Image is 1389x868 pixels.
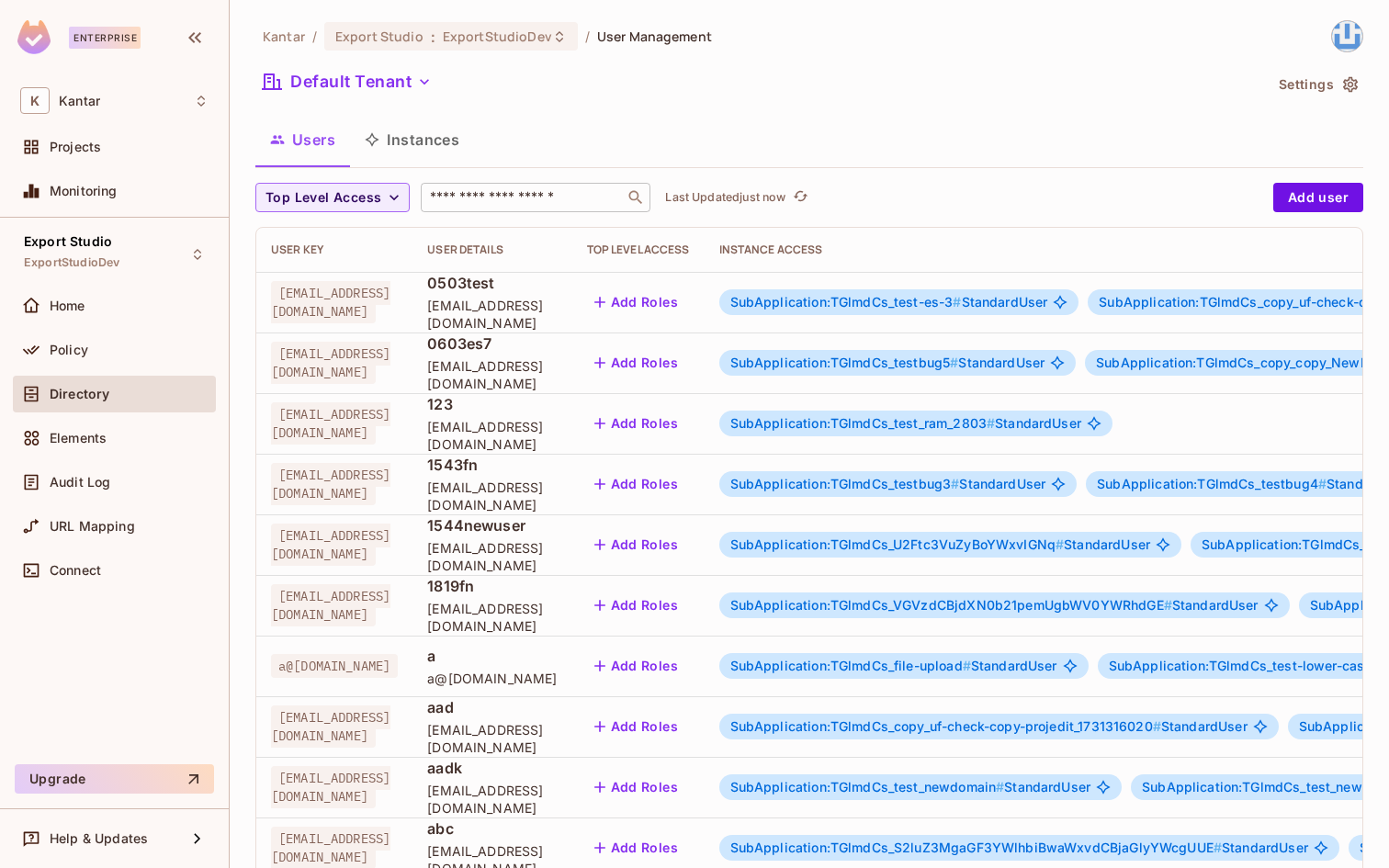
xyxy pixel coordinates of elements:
[50,387,109,401] span: Directory
[312,28,317,45] li: /
[271,342,390,384] span: [EMAIL_ADDRESS][DOMAIN_NAME]
[587,591,686,620] button: Add Roles
[1271,70,1363,99] button: Settings
[730,476,960,491] span: SubApplication:TGlmdCs_testbug3
[1164,597,1172,613] span: #
[730,779,1005,795] span: SubApplication:TGlmdCs_test_newdomain
[24,234,112,249] span: Export Studio
[427,646,557,666] span: a
[427,273,557,293] span: 0503test
[50,343,88,357] span: Policy
[1153,718,1161,734] span: #
[665,190,785,205] p: Last Updated just now
[271,654,398,678] span: a@[DOMAIN_NAME]
[587,712,686,741] button: Add Roles
[427,670,557,687] span: a@[DOMAIN_NAME]
[1273,183,1363,212] button: Add user
[587,469,686,499] button: Add Roles
[427,818,557,839] span: abc
[587,530,686,559] button: Add Roles
[789,186,811,209] button: refresh
[730,718,1161,734] span: SubApplication:TGlmdCs_copy_uf-check-copy-projedit_1731316020
[335,28,423,45] span: Export Studio
[587,287,686,317] button: Add Roles
[730,659,1057,673] span: StandardUser
[730,536,1065,552] span: SubApplication:TGlmdCs_U2Ftc3VuZyBoYWxvIGNq
[427,418,557,453] span: [EMAIL_ADDRESS][DOMAIN_NAME]
[271,463,390,505] span: [EMAIL_ADDRESS][DOMAIN_NAME]
[427,479,557,513] span: [EMAIL_ADDRESS][DOMAIN_NAME]
[587,348,686,378] button: Add Roles
[953,294,961,310] span: #
[50,519,135,534] span: URL Mapping
[730,355,959,370] span: SubApplication:TGlmdCs_testbug5
[1097,476,1327,491] span: SubApplication:TGlmdCs_testbug4
[730,780,1091,795] span: StandardUser
[587,651,686,681] button: Add Roles
[730,416,1081,431] span: StandardUser
[987,415,995,431] span: #
[427,576,557,596] span: 1819fn
[271,281,390,323] span: [EMAIL_ADDRESS][DOMAIN_NAME]
[730,537,1150,552] span: StandardUser
[20,87,50,114] span: K
[996,779,1004,795] span: #
[263,28,305,45] span: the active workspace
[963,658,971,673] span: #
[427,333,557,354] span: 0603es7
[443,28,552,45] span: ExportStudioDev
[730,477,1046,491] span: StandardUser
[730,415,996,431] span: SubApplication:TGlmdCs_test_ram_2803
[730,719,1248,734] span: StandardUser
[427,697,557,717] span: aad
[1109,658,1381,673] span: SubApplication:TGlmdCs_test-lower-case
[793,188,808,207] span: refresh
[350,117,474,163] button: Instances
[427,357,557,392] span: [EMAIL_ADDRESS][DOMAIN_NAME]
[271,524,390,566] span: [EMAIL_ADDRESS][DOMAIN_NAME]
[730,840,1308,855] span: StandardUser
[69,27,141,49] div: Enterprise
[430,29,436,44] span: :
[50,475,110,490] span: Audit Log
[427,539,557,574] span: [EMAIL_ADDRESS][DOMAIN_NAME]
[50,431,107,445] span: Elements
[597,28,712,45] span: User Management
[730,840,1222,855] span: SubApplication:TGlmdCs_S2luZ3MgaGF3YWlhbiBwaWxvdCBjaGlyYWcgUUE
[427,721,557,756] span: [EMAIL_ADDRESS][DOMAIN_NAME]
[24,255,119,270] span: ExportStudioDev
[427,455,557,475] span: 1543fn
[427,394,557,414] span: 123
[255,117,350,163] button: Users
[50,140,101,154] span: Projects
[950,355,958,370] span: #
[271,705,390,748] span: [EMAIL_ADDRESS][DOMAIN_NAME]
[427,297,557,332] span: [EMAIL_ADDRESS][DOMAIN_NAME]
[730,598,1259,613] span: StandardUser
[50,184,118,198] span: Monitoring
[585,28,590,45] li: /
[265,186,381,209] span: Top Level Access
[730,597,1172,613] span: SubApplication:TGlmdCs_VGVzdCBjdXN0b21pemUgbWV0YWRhdGE
[255,67,439,96] button: Default Tenant
[17,20,51,54] img: SReyMgAAAABJRU5ErkJggg==
[255,183,410,212] button: Top Level Access
[1332,21,1362,51] img: ramanesh.pv@kantar.com
[59,94,100,108] span: Workspace: Kantar
[587,833,686,862] button: Add Roles
[730,658,971,673] span: SubApplication:TGlmdCs_file-upload
[271,584,390,626] span: [EMAIL_ADDRESS][DOMAIN_NAME]
[587,242,690,257] div: Top Level Access
[427,600,557,635] span: [EMAIL_ADDRESS][DOMAIN_NAME]
[951,476,959,491] span: #
[587,409,686,438] button: Add Roles
[427,782,557,817] span: [EMAIL_ADDRESS][DOMAIN_NAME]
[730,295,1048,310] span: StandardUser
[1056,536,1064,552] span: #
[427,515,557,535] span: 1544newuser
[50,563,101,578] span: Connect
[271,766,390,808] span: [EMAIL_ADDRESS][DOMAIN_NAME]
[50,299,85,313] span: Home
[587,772,686,802] button: Add Roles
[1214,840,1222,855] span: #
